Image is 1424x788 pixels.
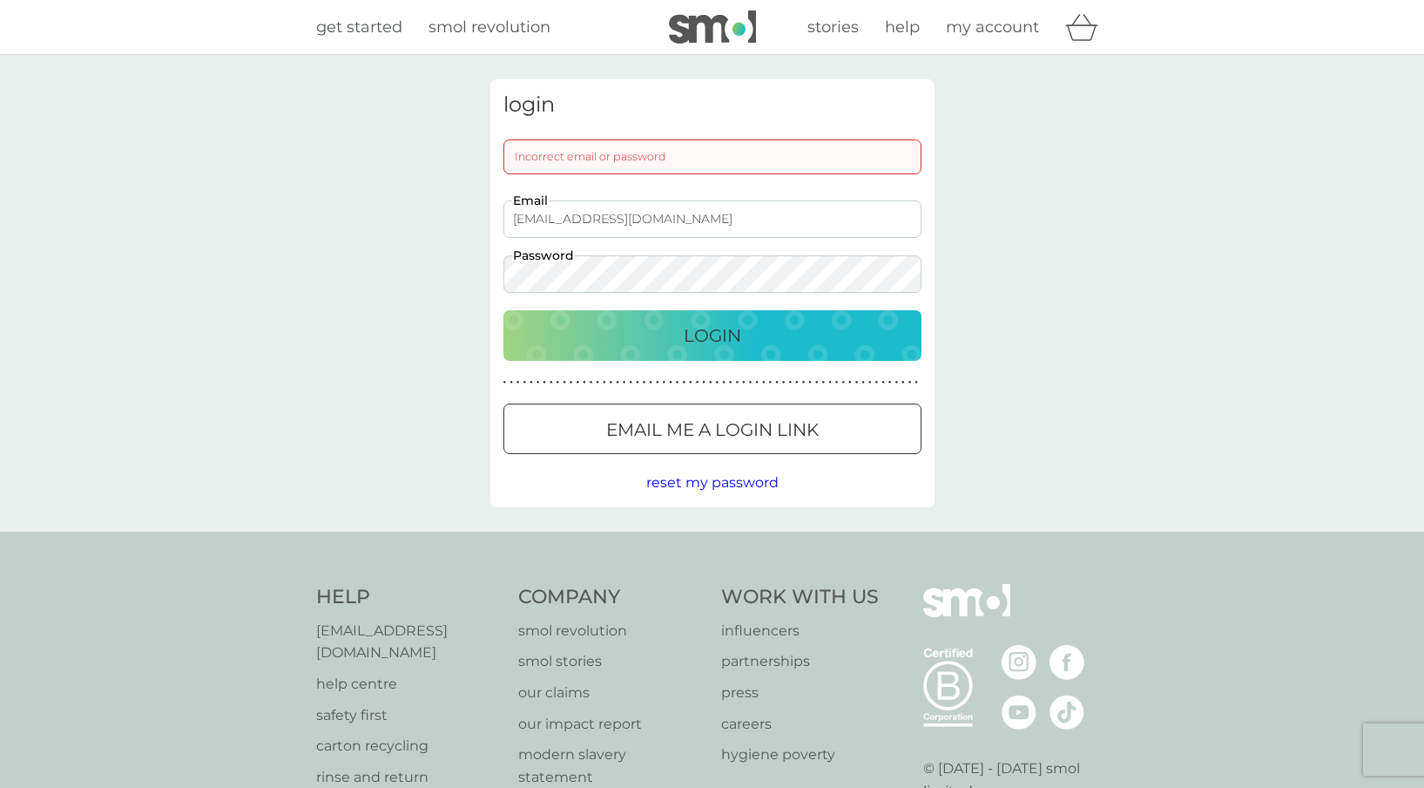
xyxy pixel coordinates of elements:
[543,378,546,387] p: ●
[616,378,619,387] p: ●
[316,704,502,727] p: safety first
[861,378,865,387] p: ●
[775,378,779,387] p: ●
[503,310,921,361] button: Login
[684,322,741,350] p: Login
[914,378,918,387] p: ●
[722,378,725,387] p: ●
[663,378,666,387] p: ●
[729,378,732,387] p: ●
[855,378,859,387] p: ●
[516,378,520,387] p: ●
[610,378,613,387] p: ●
[503,92,921,118] h3: login
[629,378,632,387] p: ●
[769,378,773,387] p: ●
[1049,645,1084,680] img: visit the smol Facebook page
[721,584,879,611] h4: Work With Us
[848,378,852,387] p: ●
[808,378,812,387] p: ●
[689,378,692,387] p: ●
[721,713,879,736] a: careers
[623,378,626,387] p: ●
[316,620,502,664] a: [EMAIL_ADDRESS][DOMAIN_NAME]
[563,378,566,387] p: ●
[429,15,550,40] a: smol revolution
[518,682,704,704] a: our claims
[888,378,892,387] p: ●
[646,474,779,491] span: reset my password
[503,139,921,174] div: Incorrect email or password
[815,378,819,387] p: ●
[316,735,502,757] a: carton recycling
[669,10,756,44] img: smol
[901,378,905,387] p: ●
[316,15,402,40] a: get started
[881,378,885,387] p: ●
[576,378,579,387] p: ●
[503,378,507,387] p: ●
[782,378,786,387] p: ●
[316,17,402,37] span: get started
[841,378,845,387] p: ●
[946,15,1039,40] a: my account
[510,378,513,387] p: ●
[669,378,672,387] p: ●
[749,378,752,387] p: ●
[923,584,1010,643] img: smol
[894,378,898,387] p: ●
[721,682,879,704] a: press
[1049,695,1084,730] img: visit the smol Tiktok page
[709,378,712,387] p: ●
[649,378,652,387] p: ●
[716,378,719,387] p: ●
[795,378,799,387] p: ●
[518,713,704,736] a: our impact report
[788,378,792,387] p: ●
[656,378,659,387] p: ●
[1002,645,1036,680] img: visit the smol Instagram page
[596,378,599,387] p: ●
[762,378,766,387] p: ●
[908,378,912,387] p: ●
[885,17,920,37] span: help
[583,378,586,387] p: ●
[429,17,550,37] span: smol revolution
[518,744,704,788] a: modern slavery statement
[316,673,502,696] a: help centre
[721,744,879,766] a: hygiene poverty
[590,378,593,387] p: ●
[1002,695,1036,730] img: visit the smol Youtube page
[316,584,502,611] h4: Help
[946,17,1039,37] span: my account
[742,378,746,387] p: ●
[503,404,921,454] button: Email me a login link
[696,378,699,387] p: ●
[603,378,606,387] p: ●
[636,378,639,387] p: ●
[518,650,704,673] a: smol stories
[702,378,705,387] p: ●
[518,584,704,611] h4: Company
[676,378,679,387] p: ●
[518,620,704,642] a: smol revolution
[570,378,573,387] p: ●
[537,378,540,387] p: ●
[550,378,553,387] p: ●
[721,650,879,673] a: partnerships
[1065,10,1109,44] div: basket
[755,378,759,387] p: ●
[735,378,739,387] p: ●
